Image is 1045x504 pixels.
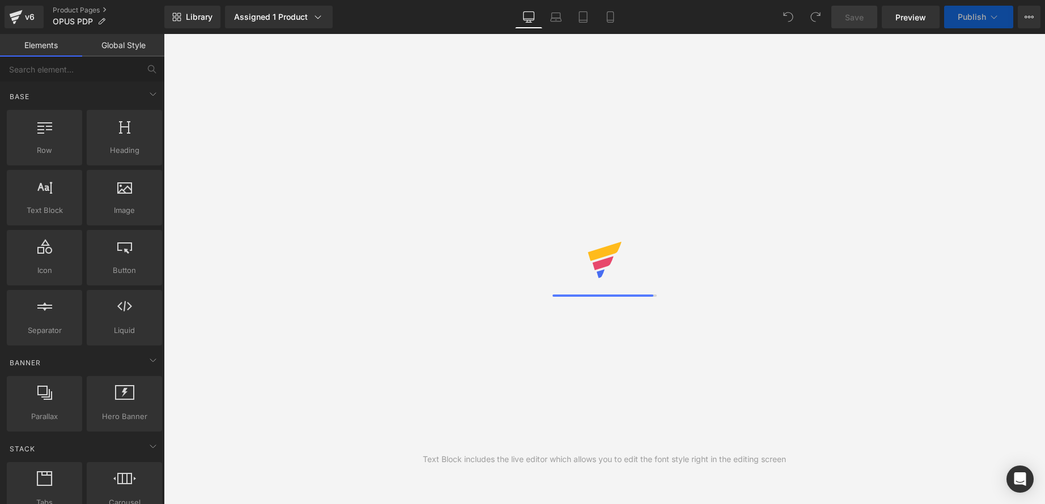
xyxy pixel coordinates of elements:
button: Redo [804,6,827,28]
span: Image [90,204,159,216]
div: v6 [23,10,37,24]
span: Button [90,264,159,276]
span: Stack [9,443,36,454]
button: Publish [944,6,1013,28]
div: Assigned 1 Product [234,11,324,23]
span: Save [845,11,864,23]
a: Product Pages [53,6,164,15]
a: New Library [164,6,220,28]
a: Desktop [515,6,542,28]
a: Mobile [597,6,624,28]
span: Banner [9,357,42,368]
span: Row [10,144,79,156]
span: Separator [10,324,79,336]
span: Publish [958,12,986,22]
a: v6 [5,6,44,28]
div: Text Block includes the live editor which allows you to edit the font style right in the editing ... [423,453,786,465]
button: More [1018,6,1040,28]
span: Heading [90,144,159,156]
div: Open Intercom Messenger [1006,465,1034,493]
span: OPUS PDP [53,17,93,26]
span: Preview [895,11,926,23]
a: Laptop [542,6,570,28]
a: Tablet [570,6,597,28]
span: Base [9,91,31,102]
a: Global Style [82,34,164,57]
span: Hero Banner [90,411,159,422]
span: Icon [10,264,79,276]
span: Liquid [90,324,159,336]
a: Preview [882,6,940,28]
button: Undo [777,6,800,28]
span: Text Block [10,204,79,216]
span: Parallax [10,411,79,422]
span: Library [186,12,213,22]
